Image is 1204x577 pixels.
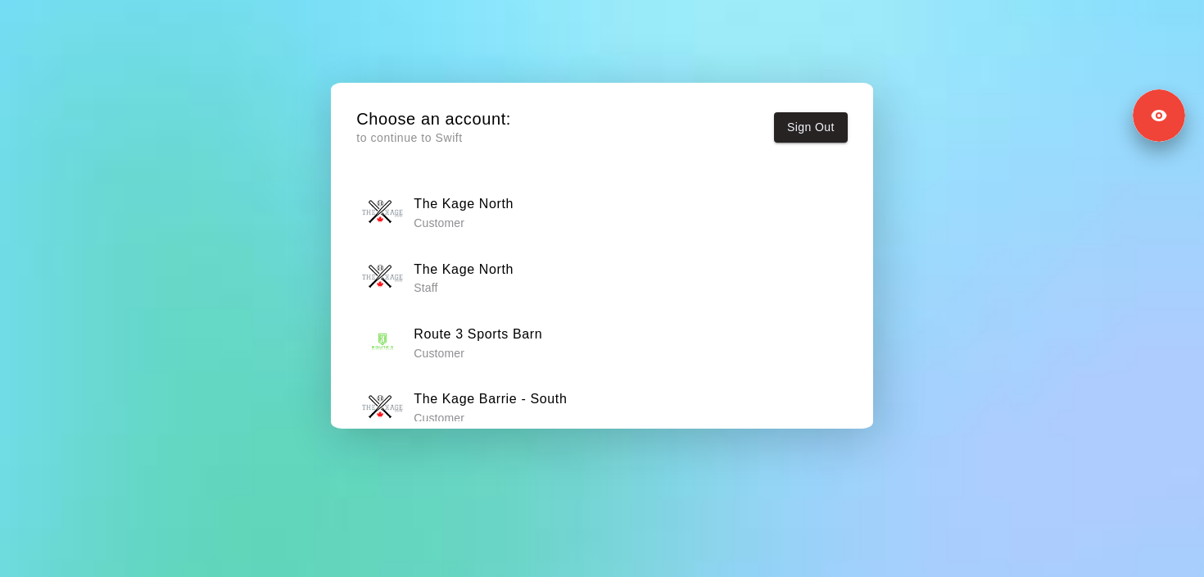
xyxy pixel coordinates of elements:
h6: Route 3 Sports Barn [414,324,542,345]
h5: Choose an account: [356,108,511,130]
img: The Kage North [362,257,403,298]
button: The Kage NorthThe Kage North Customer [356,186,848,238]
button: The Kage Barrie - SouthThe Kage Barrie - South Customer [356,381,848,433]
img: The Kage Barrie - South [362,387,403,428]
img: The Kage North [362,192,403,233]
h6: The Kage North [414,193,514,215]
p: Customer [414,345,542,361]
button: The Kage NorthThe Kage North Staff [356,252,848,303]
img: Route 3 Sports Barn [362,322,403,363]
p: to continue to Swift [356,129,511,147]
p: Staff [414,279,514,296]
h6: The Kage North [414,259,514,280]
p: Customer [414,215,514,231]
button: Route 3 Sports BarnRoute 3 Sports Barn Customer [356,316,848,368]
button: Sign Out [774,112,848,143]
p: Customer [414,410,567,426]
h6: The Kage Barrie - South [414,388,567,410]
